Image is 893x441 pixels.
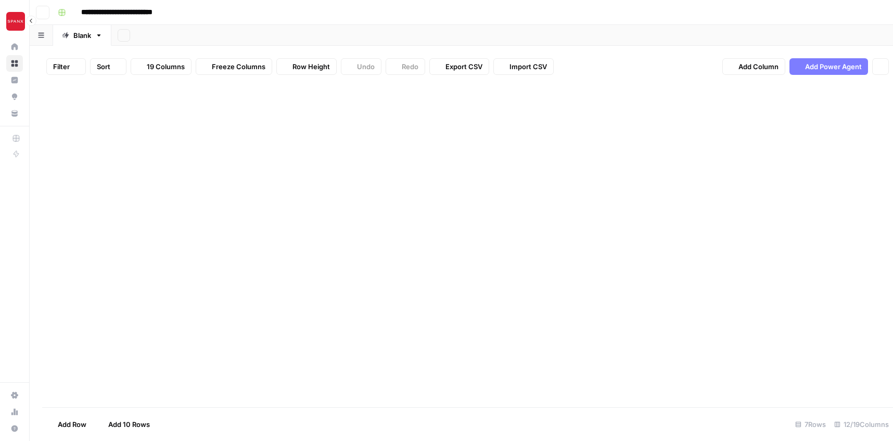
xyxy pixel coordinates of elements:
button: Filter [46,58,86,75]
a: Your Data [6,105,23,122]
span: Freeze Columns [212,61,265,72]
button: Redo [386,58,425,75]
button: Add 10 Rows [93,416,156,433]
button: Freeze Columns [196,58,272,75]
span: Filter [53,61,70,72]
button: Export CSV [429,58,489,75]
a: Opportunities [6,88,23,105]
span: Add 10 Rows [108,419,150,430]
button: Workspace: Spanx [6,8,23,34]
a: Settings [6,387,23,404]
a: Home [6,38,23,55]
span: Undo [357,61,375,72]
button: 19 Columns [131,58,192,75]
span: Row Height [292,61,330,72]
span: Add Row [58,419,86,430]
a: Usage [6,404,23,420]
a: Blank [53,25,111,46]
a: Insights [6,72,23,88]
span: Redo [402,61,418,72]
button: Row Height [276,58,337,75]
button: Add Row [42,416,93,433]
span: Sort [97,61,110,72]
button: Sort [90,58,126,75]
img: Spanx Logo [6,12,25,31]
button: Help + Support [6,420,23,437]
a: Browse [6,55,23,72]
span: 19 Columns [147,61,185,72]
button: Undo [341,58,381,75]
div: Blank [73,30,91,41]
